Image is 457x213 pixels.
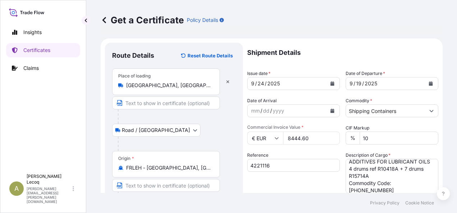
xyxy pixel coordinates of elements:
input: Enter booking reference [247,159,340,172]
input: Text to appear on certificate [112,179,220,192]
button: Show suggestions [425,104,438,117]
span: Date of Arrival [247,97,277,104]
div: / [270,106,272,115]
button: Select transport [112,124,200,137]
span: Commercial Invoice Value [247,124,340,130]
div: Origin [118,156,134,161]
span: Road / [GEOGRAPHIC_DATA] [122,127,190,134]
input: Enter percentage between 0 and 24% [360,132,438,145]
label: Description of Cargo [346,152,391,159]
span: Date of Departure [346,70,385,77]
p: Claims [23,65,39,72]
div: / [260,106,262,115]
p: Shipment Details [247,43,438,63]
a: Privacy Policy [370,200,400,206]
a: Cookie Notice [405,200,434,206]
button: Calendar [425,78,437,89]
p: [PERSON_NAME] Lecoq [27,174,71,185]
div: / [265,79,267,88]
div: year, [272,106,285,115]
p: [PERSON_NAME][EMAIL_ADDRESS][PERSON_NAME][DOMAIN_NAME] [27,186,71,204]
input: Place of loading [126,82,211,89]
button: Calendar [327,105,338,117]
input: Enter amount [283,132,340,145]
div: day, [262,106,270,115]
div: / [362,79,364,88]
div: month, [250,79,255,88]
button: Calendar [327,78,338,89]
div: Place of loading [118,73,151,79]
div: month, [349,79,354,88]
label: Reference [247,152,268,159]
div: day, [355,79,362,88]
div: year, [267,79,281,88]
input: Type to search commodity [346,104,425,117]
a: Insights [6,25,80,39]
p: Certificates [23,47,50,54]
input: Origin [126,164,211,171]
div: / [255,79,257,88]
p: Insights [23,29,42,36]
div: year, [364,79,378,88]
a: Certificates [6,43,80,57]
label: Commodity [346,97,372,104]
span: A [14,185,19,192]
p: Get a Certificate [101,14,184,26]
a: Claims [6,61,80,75]
div: day, [257,79,265,88]
button: Reset Route Details [177,50,236,61]
label: CIF Markup [346,124,369,132]
span: Issue date [247,70,271,77]
p: Route Details [112,51,154,60]
div: / [354,79,355,88]
div: month, [250,106,260,115]
input: Text to appear on certificate [112,96,220,109]
div: % [346,132,360,145]
p: Policy Details [187,16,218,24]
p: Reset Route Details [188,52,233,59]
